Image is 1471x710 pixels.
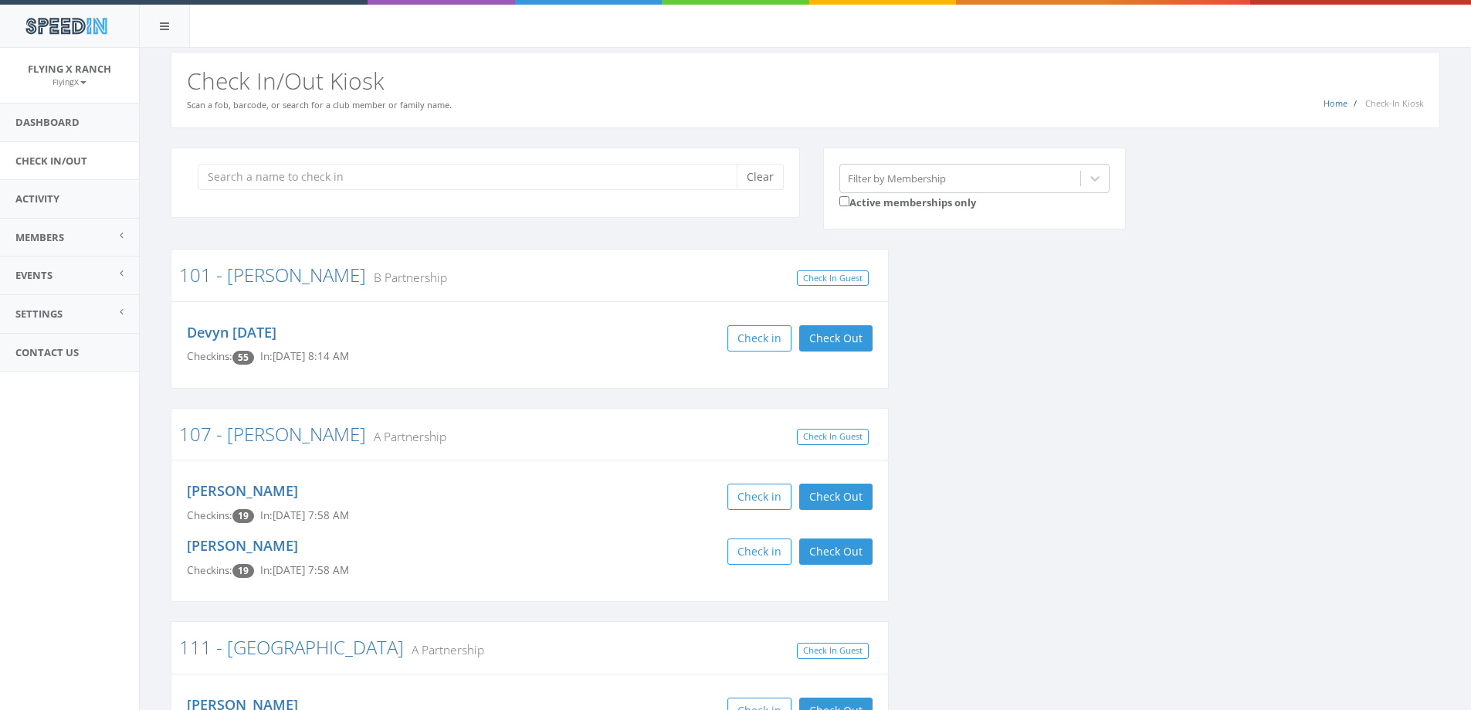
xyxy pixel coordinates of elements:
[839,196,849,206] input: Active memberships only
[187,68,1424,93] h2: Check In/Out Kiosk
[179,421,366,447] a: 107 - [PERSON_NAME]
[187,481,298,500] a: [PERSON_NAME]
[727,325,791,352] button: Check in
[28,62,111,76] span: Flying X Ranch
[839,193,976,210] label: Active memberships only
[179,634,404,660] a: 111 - [GEOGRAPHIC_DATA]
[15,230,64,244] span: Members
[797,643,869,659] a: Check In Guest
[727,484,791,510] button: Check in
[232,564,254,578] span: Checkin count
[797,270,869,287] a: Check In Guest
[1324,97,1347,109] a: Home
[187,508,232,522] span: Checkins:
[799,484,873,510] button: Check Out
[404,641,484,658] small: A Partnership
[15,307,63,321] span: Settings
[15,268,53,282] span: Events
[737,164,784,190] button: Clear
[187,99,452,110] small: Scan a fob, barcode, or search for a club member or family name.
[187,323,276,341] a: Devyn [DATE]
[232,351,254,365] span: Checkin count
[187,349,232,363] span: Checkins:
[260,349,349,363] span: In: [DATE] 8:14 AM
[18,12,114,40] img: speedin_logo.png
[799,325,873,352] button: Check Out
[799,538,873,565] button: Check Out
[187,536,298,555] a: [PERSON_NAME]
[187,563,232,577] span: Checkins:
[797,429,869,445] a: Check In Guest
[15,345,79,359] span: Contact Us
[366,269,447,286] small: B Partnership
[198,164,748,190] input: Search a name to check in
[53,76,86,87] small: FlyingX
[179,262,366,287] a: 101 - [PERSON_NAME]
[53,74,86,88] a: FlyingX
[232,509,254,523] span: Checkin count
[260,563,349,577] span: In: [DATE] 7:58 AM
[1365,97,1424,109] span: Check-In Kiosk
[366,428,446,445] small: A Partnership
[727,538,791,565] button: Check in
[260,508,349,522] span: In: [DATE] 7:58 AM
[848,171,946,185] div: Filter by Membership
